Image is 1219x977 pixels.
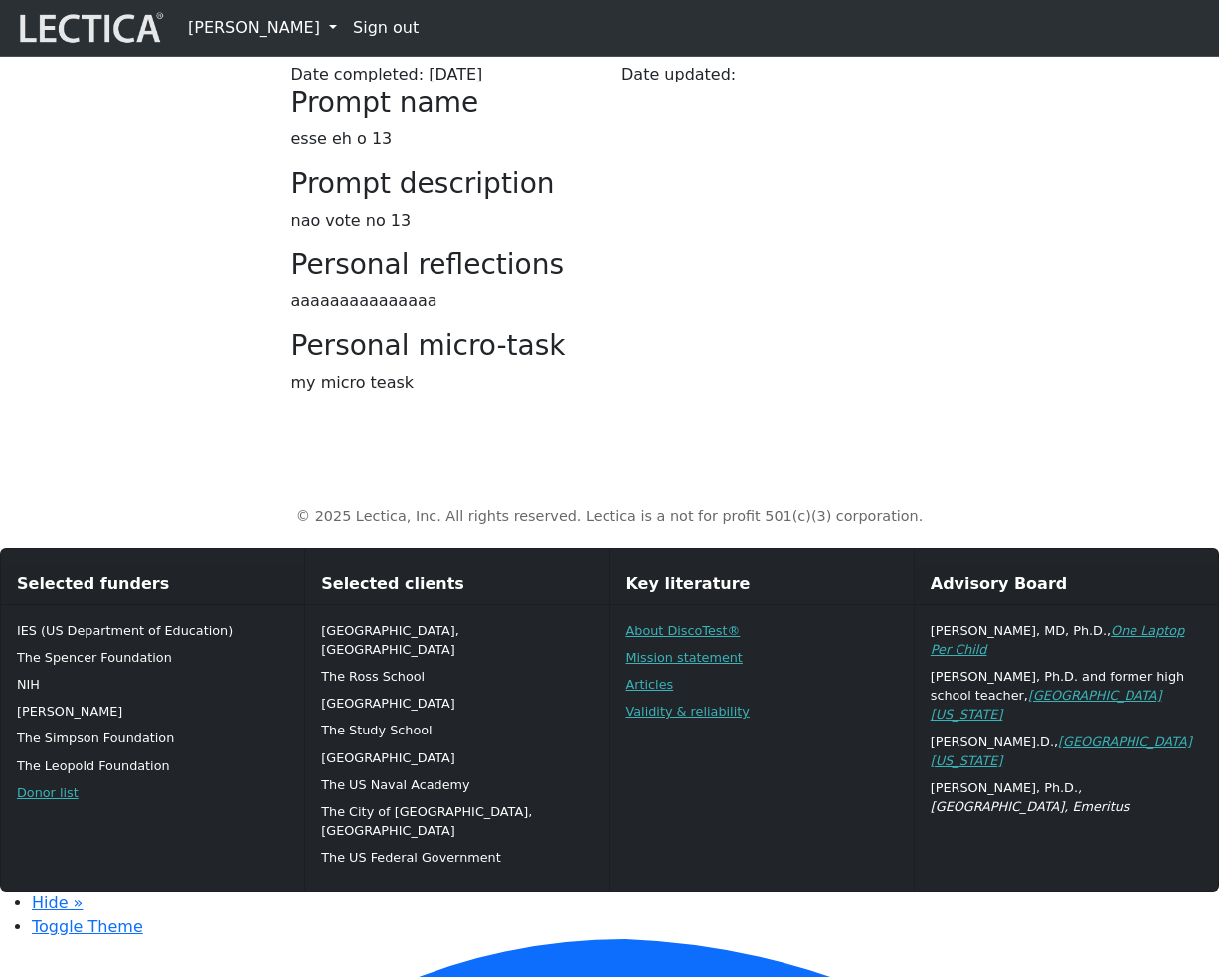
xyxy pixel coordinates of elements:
p: The City of [GEOGRAPHIC_DATA], [GEOGRAPHIC_DATA] [321,802,593,840]
p: nao vote no 13 [291,209,929,233]
a: Donor list [17,785,79,800]
p: The Spencer Foundation [17,648,288,667]
div: Key literature [610,565,914,605]
a: One Laptop Per Child [931,623,1185,657]
a: Mission statement [626,650,743,665]
p: my micro teask [291,371,929,395]
a: About DiscoTest® [626,623,741,638]
div: Selected clients [305,565,609,605]
a: Sign out [345,8,427,48]
p: aaaaaaaaaaaaaaa [291,289,929,313]
h3: Prompt name [291,86,929,120]
img: lecticalive [15,9,164,47]
h3: Personal micro-task [291,329,929,363]
label: Date completed: [291,63,425,86]
p: The Leopold Foundation [17,756,288,775]
p: esse eh o 13 [291,127,929,151]
p: The US Federal Government [321,848,593,867]
p: IES (US Department of Education) [17,621,288,640]
a: Validity & reliability [626,704,750,719]
p: [GEOGRAPHIC_DATA] [321,694,593,713]
p: [PERSON_NAME], Ph.D. [931,778,1202,816]
p: The Study School [321,721,593,739]
a: [GEOGRAPHIC_DATA][US_STATE] [931,734,1192,768]
p: The US Naval Academy [321,775,593,794]
p: The Ross School [321,667,593,686]
p: [PERSON_NAME] [17,702,288,721]
span: [DATE] [429,65,482,83]
p: © 2025 Lectica, Inc. All rights reserved. Lectica is a not for profit 501(c)(3) corporation. [55,506,1164,528]
div: Advisory Board [915,565,1218,605]
p: NIH [17,675,288,694]
h3: Personal reflections [291,248,929,282]
p: [PERSON_NAME].D., [931,733,1202,770]
a: Hide » [32,894,83,912]
a: Articles [626,677,674,692]
a: [GEOGRAPHIC_DATA][US_STATE] [931,688,1162,722]
p: [PERSON_NAME], Ph.D. and former high school teacher, [931,667,1202,725]
p: The Simpson Foundation [17,729,288,747]
p: [GEOGRAPHIC_DATA], [GEOGRAPHIC_DATA] [321,621,593,659]
div: Date updated: [609,63,941,86]
a: [PERSON_NAME] [180,8,345,48]
p: [PERSON_NAME], MD, Ph.D., [931,621,1202,659]
p: [GEOGRAPHIC_DATA] [321,748,593,767]
h3: Prompt description [291,167,929,201]
div: Selected funders [1,565,304,605]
